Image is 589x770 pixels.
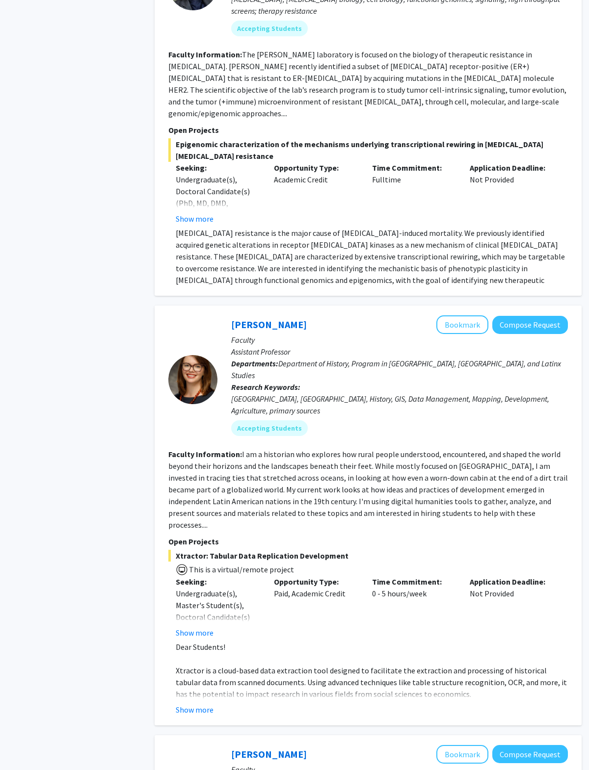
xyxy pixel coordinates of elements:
mat-chip: Accepting Students [231,21,308,37]
p: Open Projects [168,125,568,136]
fg-read-more: The [PERSON_NAME] laboratory is focused on the biology of therapeutic resistance in [MEDICAL_DATA... [168,50,566,119]
button: Compose Request to Raj Mukherjee [492,745,568,764]
p: Time Commitment: [372,576,455,588]
span: Xtractor is a cloud-based data extraction tool designed to facilitate the extraction and processi... [176,666,567,699]
div: 0 - 5 hours/week [365,576,463,639]
div: Not Provided [462,576,561,639]
a: [PERSON_NAME] [231,319,307,331]
fg-read-more: I am a historian who explores how rural people understood, encountered, and shaped the world beyo... [168,450,568,530]
p: Open Projects [168,536,568,548]
button: Show more [176,213,214,225]
span: Department of History, Program in [GEOGRAPHIC_DATA], [GEOGRAPHIC_DATA], and Latinx Studies [231,359,561,381]
p: Faculty [231,334,568,346]
p: Opportunity Type: [274,576,357,588]
b: Departments: [231,359,278,369]
button: Compose Request to Casey Lurtz [492,316,568,334]
p: Seeking: [176,576,259,588]
span: Dear Students! [176,642,225,652]
p: Application Deadline: [470,576,553,588]
p: [MEDICAL_DATA] resistance is the major cause of [MEDICAL_DATA]-induced mortality. We previously i... [176,228,568,298]
span: Epigenomic characterization of the mechanisms underlying transcriptional rewiring in [MEDICAL_DAT... [168,139,568,162]
button: Add Raj Mukherjee to Bookmarks [436,745,488,764]
div: Undergraduate(s), Master's Student(s), Doctoral Candidate(s) (PhD, MD, DMD, PharmD, etc.) [176,588,259,647]
b: Faculty Information: [168,450,242,460]
button: Show more [176,627,214,639]
span: This is a virtual/remote project [188,565,294,575]
mat-chip: Accepting Students [231,421,308,436]
p: Seeking: [176,162,259,174]
div: [GEOGRAPHIC_DATA], [GEOGRAPHIC_DATA], History, GIS, Data Management, Mapping, Development, Agricu... [231,393,568,417]
b: Faculty Information: [168,50,242,60]
div: Paid, Academic Credit [267,576,365,639]
div: Fulltime [365,162,463,225]
button: Add Casey Lurtz to Bookmarks [436,316,488,334]
div: Academic Credit [267,162,365,225]
div: Undergraduate(s), Doctoral Candidate(s) (PhD, MD, DMD, PharmD, etc.), Postdoctoral Researcher(s) ... [176,174,259,280]
p: Assistant Professor [231,346,568,358]
button: Show more [176,704,214,716]
iframe: Chat [7,726,42,763]
span: Xtractor: Tabular Data Replication Development [168,550,568,562]
div: Not Provided [462,162,561,225]
a: [PERSON_NAME] [231,748,307,761]
p: Time Commitment: [372,162,455,174]
b: Research Keywords: [231,383,300,392]
p: Opportunity Type: [274,162,357,174]
p: Application Deadline: [470,162,553,174]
